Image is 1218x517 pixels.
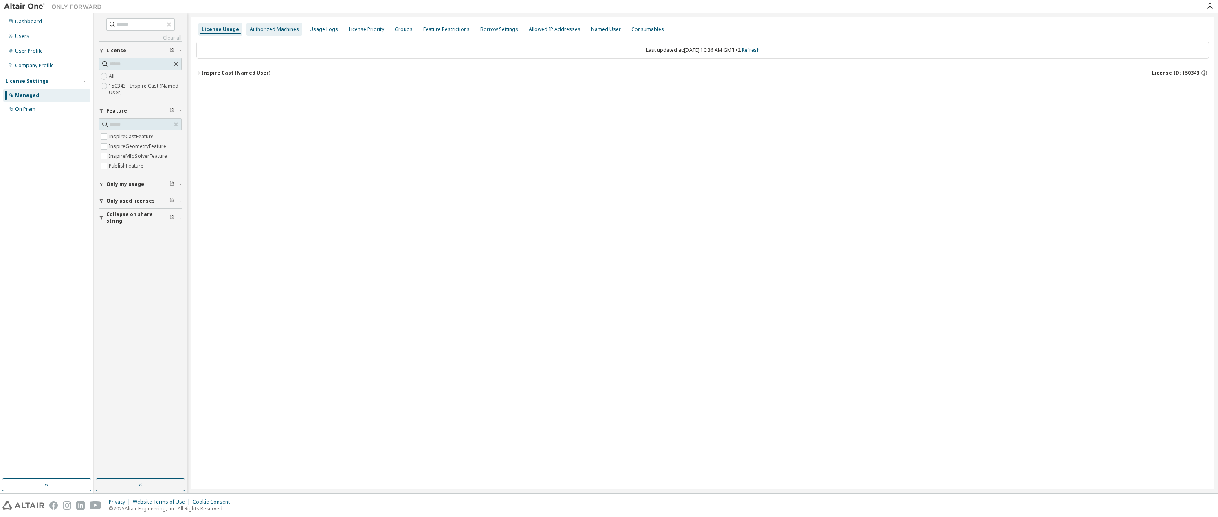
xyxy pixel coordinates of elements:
div: License Usage [202,26,239,33]
span: Clear filter [169,214,174,221]
span: Only used licenses [106,198,155,204]
div: Inspire Cast (Named User) [201,70,270,76]
img: facebook.svg [49,501,58,510]
button: Only used licenses [99,192,182,210]
div: Allowed IP Addresses [529,26,580,33]
span: License [106,47,126,54]
span: Clear filter [169,181,174,188]
span: Only my usage [106,181,144,188]
label: InspireMfgSolverFeature [109,151,169,161]
span: Clear filter [169,198,174,204]
label: All [109,71,116,81]
div: Users [15,33,29,40]
label: PublishFeature [109,161,145,171]
button: Inspire Cast (Named User)License ID: 150343 [196,64,1209,82]
div: Named User [591,26,621,33]
label: InspireGeometryFeature [109,141,168,151]
div: Dashboard [15,18,42,25]
label: InspireCastFeature [109,132,155,141]
div: Feature Restrictions [423,26,470,33]
button: Collapse on share string [99,209,182,227]
div: Groups [395,26,413,33]
div: License Priority [349,26,384,33]
div: Website Terms of Use [133,499,193,505]
img: instagram.svg [63,501,71,510]
span: License ID: 150343 [1152,70,1199,76]
div: License Settings [5,78,48,84]
div: Managed [15,92,39,99]
div: Consumables [631,26,664,33]
div: Borrow Settings [480,26,518,33]
div: Authorized Machines [250,26,299,33]
div: User Profile [15,48,43,54]
span: Clear filter [169,108,174,114]
div: On Prem [15,106,35,113]
img: altair_logo.svg [2,501,44,510]
span: Clear filter [169,47,174,54]
a: Refresh [742,46,760,53]
img: Altair One [4,2,106,11]
img: linkedin.svg [76,501,85,510]
span: Collapse on share string [106,211,169,224]
div: Cookie Consent [193,499,235,505]
button: Only my usage [99,175,182,193]
p: © 2025 Altair Engineering, Inc. All Rights Reserved. [109,505,235,512]
label: 150343 - Inspire Cast (Named User) [109,81,182,97]
img: youtube.svg [90,501,101,510]
div: Company Profile [15,62,54,69]
div: Usage Logs [310,26,338,33]
a: Clear all [99,35,182,41]
button: Feature [99,102,182,120]
div: Privacy [109,499,133,505]
span: Feature [106,108,127,114]
button: License [99,42,182,60]
div: Last updated at: [DATE] 10:36 AM GMT+2 [196,42,1209,59]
